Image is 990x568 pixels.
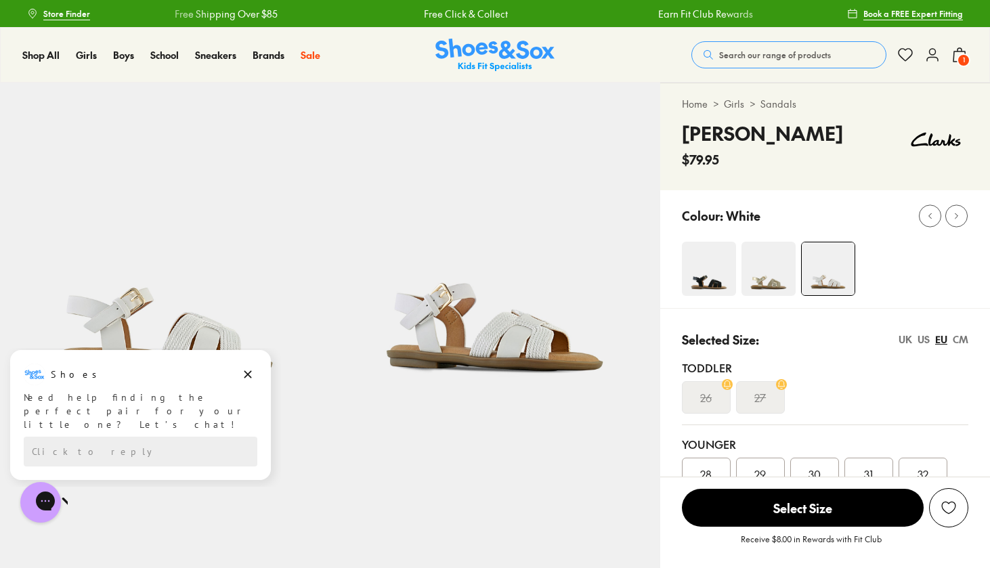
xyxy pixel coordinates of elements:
a: Free Click & Collect [424,7,508,21]
img: 5-553626_1 [330,83,660,412]
img: Shoes logo [24,16,45,37]
button: 1 [951,40,968,70]
a: Brands [253,48,284,62]
div: UK [899,332,912,347]
div: EU [935,332,947,347]
a: Earn Fit Club Rewards [658,7,753,21]
a: Store Finder [27,1,90,26]
span: 31 [864,466,873,482]
span: 28 [700,466,712,482]
span: 30 [809,466,821,482]
button: Search our range of products [691,41,886,68]
div: Younger [682,436,968,452]
a: Sandals [760,97,796,111]
div: Message from Shoes. Need help finding the perfect pair for your little one? Let’s chat! [10,16,271,83]
img: Vendor logo [903,119,968,160]
h3: Shoes [51,20,104,33]
span: Book a FREE Expert Fitting [863,7,963,20]
a: Girls [724,97,744,111]
a: Home [682,97,708,111]
p: Receive $8.00 in Rewards with Fit Club [741,533,882,557]
a: Book a FREE Expert Fitting [847,1,963,26]
iframe: Gorgias live chat messenger [14,477,68,527]
span: 29 [754,466,766,482]
a: Sneakers [195,48,236,62]
span: 32 [918,466,928,482]
div: Reply to the campaigns [24,89,257,118]
h4: [PERSON_NAME] [682,119,843,148]
img: 4-553870_1 [741,242,796,296]
img: 4-553631_1 [682,242,736,296]
a: Shoes & Sox [435,39,555,72]
p: Selected Size: [682,330,759,349]
a: School [150,48,179,62]
p: White [726,206,760,225]
a: Sale [301,48,320,62]
div: CM [953,332,968,347]
span: Search our range of products [719,49,831,61]
img: SNS_Logo_Responsive.svg [435,39,555,72]
a: Shop All [22,48,60,62]
button: Add to Wishlist [929,488,968,527]
div: US [918,332,930,347]
span: $79.95 [682,150,719,169]
div: > > [682,97,968,111]
span: Store Finder [43,7,90,20]
span: Select Size [682,489,924,527]
button: Select Size [682,488,924,527]
div: Need help finding the perfect pair for your little one? Let’s chat! [24,43,257,83]
button: Dismiss campaign [238,17,257,36]
p: Colour: [682,206,723,225]
div: Toddler [682,359,968,376]
span: 1 [957,53,970,67]
a: Free Shipping Over $85 [175,7,278,21]
div: Campaign message [10,2,271,132]
img: 4-553625_1 [802,242,855,295]
a: Boys [113,48,134,62]
s: 27 [754,389,766,406]
s: 26 [700,389,712,406]
a: Girls [76,48,97,62]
